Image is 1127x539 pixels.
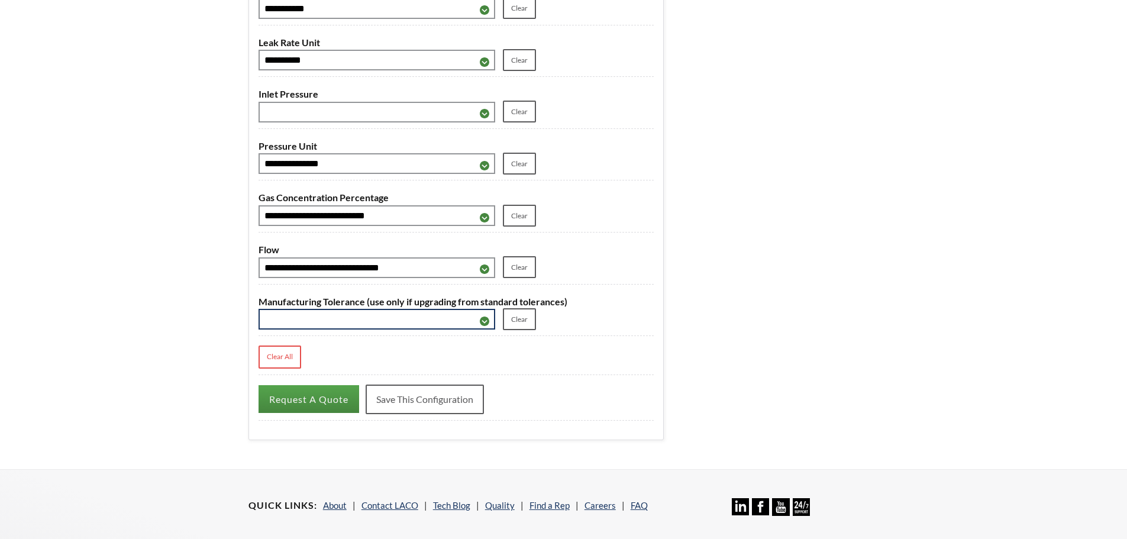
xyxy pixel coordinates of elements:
a: 24/7 Support [793,507,810,518]
label: Gas Concentration Percentage [259,190,654,205]
img: 24/7 Support Icon [793,498,810,515]
label: Pressure Unit [259,138,654,154]
a: Clear [503,256,536,278]
a: About [323,500,347,511]
h4: Quick Links [248,499,317,512]
label: Inlet Pressure [259,86,654,102]
label: Manufacturing Tolerance (use only if upgrading from standard tolerances) [259,294,654,309]
a: Save This Configuration [366,385,484,414]
a: Clear [503,101,536,122]
a: Clear [503,308,536,330]
a: Clear [503,205,536,227]
a: Contact LACO [361,500,418,511]
a: FAQ [631,500,648,511]
label: Leak Rate Unit [259,35,654,50]
a: Careers [585,500,616,511]
a: Clear [503,49,536,71]
button: Request A Quote [259,385,359,413]
a: Quality [485,500,515,511]
label: Flow [259,242,654,257]
a: Clear All [259,346,301,369]
a: Tech Blog [433,500,470,511]
a: Clear [503,153,536,175]
a: Find a Rep [529,500,570,511]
